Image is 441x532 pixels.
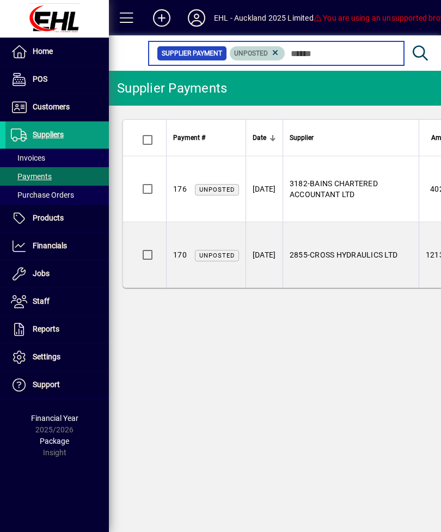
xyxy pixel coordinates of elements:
[5,260,109,288] a: Jobs
[33,352,60,361] span: Settings
[11,154,45,162] span: Invoices
[246,222,283,288] td: [DATE]
[5,167,109,186] a: Payments
[33,102,70,111] span: Customers
[173,250,187,259] span: 170
[33,380,60,389] span: Support
[5,233,109,260] a: Financials
[253,132,276,144] div: Date
[117,80,227,97] div: Supplier Payments
[199,186,235,193] span: Unposted
[173,132,205,144] span: Payment #
[33,297,50,305] span: Staff
[283,222,419,288] td: -
[283,156,419,222] td: -
[5,186,109,204] a: Purchase Orders
[5,94,109,121] a: Customers
[179,8,214,28] button: Profile
[290,250,308,259] span: 2855
[290,179,378,199] span: BAINS CHARTERED ACCOUNTANT LTD
[162,48,222,59] span: Supplier Payment
[173,132,239,144] div: Payment #
[33,213,64,222] span: Products
[290,132,314,144] span: Supplier
[253,132,266,144] span: Date
[40,437,69,445] span: Package
[310,250,397,259] span: CROSS HYDRAULICS LTD
[33,269,50,278] span: Jobs
[5,38,109,65] a: Home
[5,371,109,399] a: Support
[33,75,47,83] span: POS
[33,130,64,139] span: Suppliers
[31,414,78,423] span: Financial Year
[144,8,179,28] button: Add
[5,344,109,371] a: Settings
[290,179,308,188] span: 3182
[5,149,109,167] a: Invoices
[11,191,74,199] span: Purchase Orders
[11,172,52,181] span: Payments
[234,50,268,57] span: Unposted
[214,9,314,27] div: EHL - Auckland 2025 Limited
[33,325,59,333] span: Reports
[173,185,187,193] span: 176
[5,205,109,232] a: Products
[5,66,109,93] a: POS
[199,252,235,259] span: Unposted
[33,47,53,56] span: Home
[5,288,109,315] a: Staff
[33,241,67,250] span: Financials
[246,156,283,222] td: [DATE]
[230,46,285,60] mat-chip: Supplier Payment Status: Unposted
[5,316,109,343] a: Reports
